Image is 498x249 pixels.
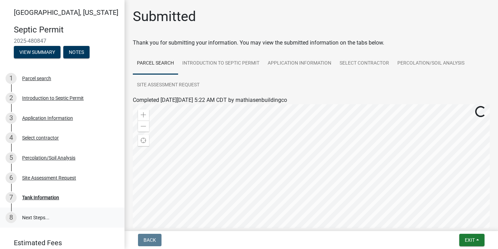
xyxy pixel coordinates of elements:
button: Back [138,234,162,246]
div: Parcel search [22,76,51,81]
div: Percolation/Soil Analysis [22,155,75,160]
span: Back [144,237,156,243]
div: 2 [6,93,17,104]
span: 2025-480847 [14,38,111,44]
span: [GEOGRAPHIC_DATA], [US_STATE] [14,8,118,17]
div: 6 [6,172,17,183]
a: Parcel search [133,52,178,75]
div: Site Assessment Request [22,175,76,180]
div: 1 [6,73,17,84]
div: Thank you for submitting your information. You may view the submitted information on the tabs below. [133,39,490,47]
div: Application Information [22,116,73,121]
a: Introduction to Septic Permit [178,52,264,75]
div: 8 [6,212,17,223]
div: Select contractor [22,135,59,140]
a: Select contractor [335,52,393,75]
button: Exit [459,234,485,246]
button: Notes [63,46,90,58]
div: 7 [6,192,17,203]
div: 3 [6,113,17,124]
button: View Summary [14,46,61,58]
div: Zoom in [138,109,149,121]
h4: Septic Permit [14,25,119,35]
span: Exit [465,237,475,243]
div: Find my location [138,135,149,146]
div: Zoom out [138,121,149,132]
div: 4 [6,132,17,143]
a: Percolation/Soil Analysis [393,52,469,75]
div: Tank Information [22,195,59,200]
a: Application Information [264,52,335,75]
wm-modal-confirm: Notes [63,50,90,55]
h1: Submitted [133,8,196,25]
div: Introduction to Septic Permit [22,96,84,100]
span: Completed [DATE][DATE] 5:22 AM CDT by mathiasenbuildingco [133,97,287,103]
a: Site Assessment Request [133,74,204,96]
div: 5 [6,152,17,163]
wm-modal-confirm: Summary [14,50,61,55]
